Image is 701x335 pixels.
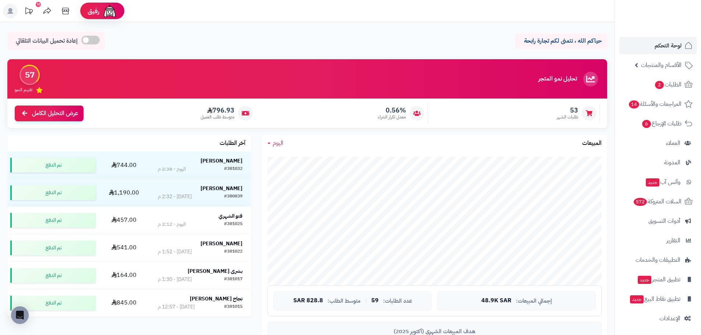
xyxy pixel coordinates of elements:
span: طلبات الإرجاع [641,118,681,129]
span: إجمالي المبيعات: [516,298,552,304]
td: 164.00 [99,262,149,289]
a: لوحة التحكم [619,37,697,54]
a: الإعدادات [619,310,697,327]
span: عرض التحليل الكامل [32,109,78,118]
span: وآتس آب [645,177,680,187]
span: 0.56% [378,106,406,114]
div: اليوم - 2:38 م [158,165,186,173]
span: متوسط الطلب: [328,298,361,304]
a: طلبات الإرجاع6 [619,115,697,132]
span: 14 [629,100,639,108]
span: لوحة التحكم [655,40,681,51]
div: #380839 [224,193,242,200]
span: 828.8 SAR [293,297,323,304]
span: الطلبات [654,79,681,90]
td: 1,190.00 [99,179,149,206]
span: 6 [642,120,651,128]
span: متوسط طلب العميل [201,114,234,120]
a: المدونة [619,154,697,171]
div: تم الدفع [10,185,96,200]
a: التقارير [619,232,697,249]
strong: نجاح [PERSON_NAME] [190,295,242,303]
div: اليوم - 2:12 م [158,221,186,228]
span: إعادة تحميل البيانات التلقائي [16,37,78,45]
span: أدوات التسويق [648,216,680,226]
span: عدد الطلبات: [383,298,412,304]
strong: فتو الشهري [219,212,242,220]
span: المدونة [664,157,680,168]
a: تطبيق المتجرجديد [619,271,697,288]
div: تم الدفع [10,240,96,255]
span: 796.93 [201,106,234,114]
a: الطلبات2 [619,76,697,93]
a: أدوات التسويق [619,212,697,230]
a: اليوم [268,139,283,147]
div: [DATE] - 2:32 م [158,193,192,200]
strong: [PERSON_NAME] [201,185,242,192]
span: الإعدادات [659,313,680,324]
span: تطبيق نقاط البيع [629,294,680,304]
span: 2 [655,81,664,89]
div: #381017 [224,276,242,283]
span: طلبات الشهر [557,114,578,120]
a: تحديثات المنصة [20,4,38,20]
span: التقارير [666,235,680,246]
a: السلات المتروكة572 [619,193,697,210]
div: [DATE] - 12:57 م [158,303,195,311]
span: معدل تكرار الشراء [378,114,406,120]
td: 457.00 [99,207,149,234]
span: اليوم [273,139,283,147]
span: تقييم النمو [15,87,32,93]
span: العملاء [666,138,680,148]
div: #381015 [224,303,242,311]
span: 48.9K SAR [481,297,511,304]
td: 845.00 [99,289,149,317]
span: التطبيقات والخدمات [635,255,680,265]
td: 744.00 [99,152,149,179]
span: 53 [557,106,578,114]
span: جديد [630,295,644,303]
h3: المبيعات [582,140,602,147]
strong: [PERSON_NAME] [201,240,242,247]
img: ai-face.png [102,4,117,18]
span: المراجعات والأسئلة [628,99,681,109]
span: رفيق [88,7,99,15]
div: [DATE] - 1:52 م [158,248,192,256]
div: #381022 [224,248,242,256]
div: Open Intercom Messenger [11,306,29,324]
span: الأقسام والمنتجات [641,60,681,70]
span: 572 [633,197,647,206]
td: 541.00 [99,234,149,261]
div: تم الدفع [10,296,96,310]
strong: بشرى [PERSON_NAME] [188,267,242,275]
span: | [365,298,367,303]
span: جديد [646,178,659,186]
span: تطبيق المتجر [637,274,680,285]
a: العملاء [619,134,697,152]
div: #381025 [224,221,242,228]
p: حياكم الله ، نتمنى لكم تجارة رابحة [521,37,602,45]
img: logo-2.png [651,15,694,30]
span: السلات المتروكة [633,196,681,207]
a: تطبيق نقاط البيعجديد [619,290,697,308]
span: جديد [638,276,651,284]
a: المراجعات والأسئلة14 [619,95,697,113]
div: تم الدفع [10,213,96,228]
strong: [PERSON_NAME] [201,157,242,165]
a: وآتس آبجديد [619,173,697,191]
h3: تحليل نمو المتجر [538,76,577,82]
div: 10 [36,2,41,7]
h3: آخر الطلبات [220,140,245,147]
a: التطبيقات والخدمات [619,251,697,269]
span: 59 [371,297,379,304]
div: تم الدفع [10,268,96,283]
div: [DATE] - 1:30 م [158,276,192,283]
div: تم الدفع [10,158,96,172]
div: #381032 [224,165,242,173]
a: عرض التحليل الكامل [15,106,84,121]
